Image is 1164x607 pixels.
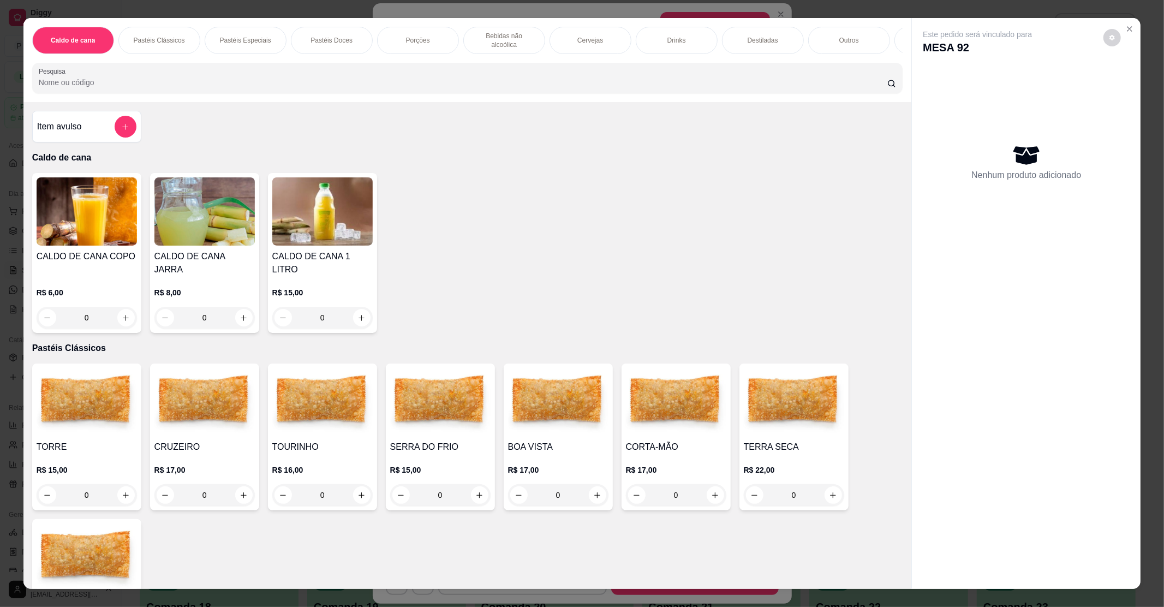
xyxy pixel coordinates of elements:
h4: TOURINHO [272,441,373,454]
img: product-image [508,368,608,436]
h4: Item avulso [37,120,82,133]
input: Pesquisa [39,77,888,88]
img: product-image [744,368,844,436]
h4: CORTA-MÃO [626,441,726,454]
p: R$ 8,00 [154,287,255,298]
p: R$ 17,00 [154,465,255,475]
p: Outros [839,36,859,45]
p: R$ 15,00 [272,287,373,298]
p: MESA 92 [923,40,1032,55]
p: Nenhum produto adicionado [971,169,1081,182]
p: R$ 22,00 [744,465,844,475]
button: increase-product-quantity [235,309,253,326]
button: increase-product-quantity [353,309,371,326]
img: product-image [390,368,491,436]
p: Drinks [667,36,686,45]
p: R$ 15,00 [37,465,137,475]
p: Bebidas não alcoólica [473,32,536,49]
p: R$ 17,00 [508,465,608,475]
img: product-image [154,368,255,436]
img: product-image [37,368,137,436]
p: R$ 16,00 [272,465,373,475]
button: decrease-product-quantity [274,309,292,326]
p: Destiladas [748,36,778,45]
img: product-image [626,368,726,436]
button: increase-product-quantity [117,309,135,326]
p: R$ 15,00 [390,465,491,475]
p: Este pedido será vinculado para [923,29,1032,40]
img: product-image [37,177,137,246]
p: R$ 17,00 [626,465,726,475]
h4: SERRA DO FRIO [390,441,491,454]
p: Pastéis Clássicos [134,36,185,45]
p: Pastéis Doces [311,36,353,45]
img: product-image [272,368,373,436]
img: product-image [37,523,137,592]
p: Caldo de cana [51,36,95,45]
h4: BOA VISTA [508,441,608,454]
h4: TERRA SECA [744,441,844,454]
button: decrease-product-quantity [157,309,174,326]
p: Caldo de cana [32,151,903,164]
p: Pastéis Especiais [220,36,271,45]
h4: CALDO DE CANA 1 LITRO [272,250,373,276]
img: product-image [154,177,255,246]
p: Porções [406,36,430,45]
button: decrease-product-quantity [1103,29,1121,46]
h4: CRUZEIRO [154,441,255,454]
h4: CALDO DE CANA JARRA [154,250,255,276]
p: Pastéis Clássicos [32,342,903,355]
button: Close [1121,20,1138,38]
p: Cervejas [577,36,603,45]
button: decrease-product-quantity [39,309,56,326]
img: product-image [272,177,373,246]
button: add-separate-item [115,116,136,138]
p: R$ 6,00 [37,287,137,298]
label: Pesquisa [39,67,69,76]
h4: TORRE [37,441,137,454]
h4: CALDO DE CANA COPO [37,250,137,263]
